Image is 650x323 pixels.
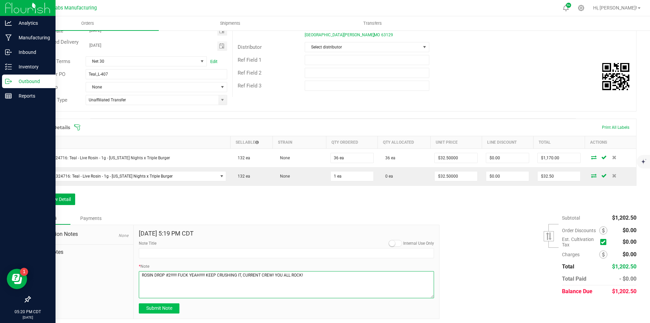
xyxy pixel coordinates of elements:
[35,156,170,160] span: M00002324716: Teal - Live Rosin - 1g - [US_STATE] Nights x Triple Burger
[238,57,261,63] span: Ref Field 1
[16,16,159,31] a: Orders
[373,33,374,37] span: ,
[35,39,79,53] span: Requested Delivery Date
[609,174,619,178] span: Delete Order Detail
[602,63,629,90] qrcode: 00005626
[238,83,261,89] span: Ref Field 3
[146,305,172,311] span: Submit Note
[35,171,226,181] span: NO DATA FOUND
[562,288,592,295] span: Balance Due
[354,20,391,26] span: Transfers
[612,288,636,295] span: $1,202.50
[5,20,12,26] inline-svg: Analytics
[70,212,111,224] div: Payments
[326,136,378,149] th: Qty Ordered
[486,171,529,181] input: 0
[35,248,128,256] span: Order Notes
[435,171,477,181] input: 0
[211,20,250,26] span: Shipments
[3,315,52,320] p: [DATE]
[273,136,326,149] th: Strain
[12,92,52,100] p: Reports
[210,59,217,64] a: Edit
[602,63,629,90] img: Scan me!
[600,238,609,247] span: Calculate cultivation tax
[86,57,198,66] span: Net 30
[12,48,52,56] p: Inbound
[3,309,52,315] p: 05:20 PM CDT
[217,26,227,36] span: Toggle calendar
[577,5,585,11] div: Manage settings
[593,5,637,11] span: Hi, [PERSON_NAME]!
[238,26,256,32] span: Address
[35,230,128,238] span: Destination Notes
[238,70,261,76] span: Ref Field 2
[5,49,12,56] inline-svg: Inbound
[533,136,585,149] th: Total
[435,153,477,163] input: 0
[430,136,482,149] th: Unit Price
[139,230,434,237] h4: [DATE] 5:19 PM CDT
[562,237,598,247] span: Est. Cultivation Tax
[230,136,273,149] th: Sellable
[238,44,262,50] span: Distributor
[609,155,619,159] span: Delete Order Detail
[381,33,393,37] span: 63129
[12,19,52,27] p: Analytics
[538,171,580,181] input: 0
[5,34,12,41] inline-svg: Manufacturing
[331,171,373,181] input: 0
[234,174,250,179] span: 132 ea
[439,26,457,32] span: Contact
[5,93,12,99] inline-svg: Reports
[72,20,103,26] span: Orders
[538,153,580,163] input: 0
[331,153,373,163] input: 0
[382,156,395,160] span: 36 ea
[567,4,570,7] span: 9+
[20,268,28,276] iframe: Resource center unread badge
[599,155,609,159] span: Save Order Detail
[305,33,374,37] span: [GEOGRAPHIC_DATA][PERSON_NAME]
[42,5,97,11] span: Teal Labs Manufacturing
[159,16,301,31] a: Shipments
[623,239,636,245] span: $0.00
[30,136,231,149] th: Item
[599,174,609,178] span: Save Order Detail
[139,240,156,246] label: Note Title
[374,33,380,37] span: MO
[562,263,574,270] span: Total
[12,63,52,71] p: Inventory
[378,136,431,149] th: Qty Allocated
[403,240,434,246] label: Internal Use Only
[305,42,420,52] span: Select distributor
[562,276,586,282] span: Total Paid
[7,269,27,289] iframe: Resource center
[382,174,393,179] span: 0 ea
[301,16,444,31] a: Transfers
[234,156,250,160] span: 132 ea
[217,41,227,51] span: Toggle calendar
[118,233,128,238] span: None
[5,78,12,85] inline-svg: Outbound
[139,303,179,314] button: Submit Note
[585,136,636,149] th: Actions
[482,136,533,149] th: Line Discount
[35,171,218,181] span: M00002324716: Teal - Live Rosin - 1g - [US_STATE] Nights x Triple Burger
[5,63,12,70] inline-svg: Inventory
[12,77,52,85] p: Outbound
[562,215,580,221] span: Subtotal
[612,215,636,221] span: $1,202.50
[277,156,290,160] span: None
[277,174,290,179] span: None
[562,228,599,233] span: Order Discounts
[12,34,52,42] p: Manufacturing
[562,252,599,257] span: Charges
[612,263,636,270] span: $1,202.50
[623,251,636,258] span: $0.00
[619,276,636,282] span: - $0.00
[486,153,529,163] input: 0
[139,263,149,269] label: Note
[623,227,636,234] span: $0.00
